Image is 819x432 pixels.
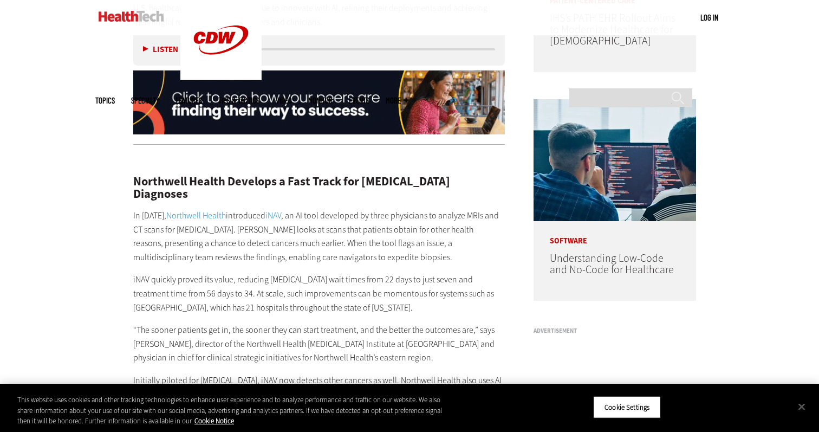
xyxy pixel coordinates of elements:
[133,209,505,264] p: In [DATE], introduced , an AI tool developed by three physicians to analyze MRIs and CT scans for...
[308,96,333,105] a: MonITor
[180,72,262,83] a: CDW
[194,416,234,425] a: More information about your privacy
[17,395,451,427] div: This website uses cookies and other tracking technologies to enhance user experience and to analy...
[276,96,292,105] a: Video
[133,273,505,314] p: iNAV quickly proved its value, reducing [MEDICAL_DATA] wait times from 22 days to just seven and ...
[550,251,674,277] a: Understanding Low-Code and No-Code for Healthcare
[534,328,696,334] h3: Advertisement
[99,11,164,22] img: Home
[790,395,814,418] button: Close
[218,96,259,105] a: Tips & Tactics
[131,96,159,105] span: Specialty
[700,12,718,23] div: User menu
[593,396,661,418] button: Cookie Settings
[95,96,115,105] span: Topics
[133,176,505,200] h2: Northwell Health Develops a Fast Track for [MEDICAL_DATA] Diagnoses
[133,323,505,365] p: “The sooner patients get in, the sooner they can start treatment, and the better the outcomes are...
[386,96,408,105] span: More
[534,99,696,221] img: Coworkers coding
[349,96,369,105] a: Events
[166,210,226,221] a: Northwell Health
[700,12,718,22] a: Log in
[175,96,202,105] a: Features
[133,373,505,415] p: Initially piloted for [MEDICAL_DATA], iNAV now detects other cancers as well. Northwell Health al...
[534,221,696,245] p: Software
[265,210,281,221] a: iNAV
